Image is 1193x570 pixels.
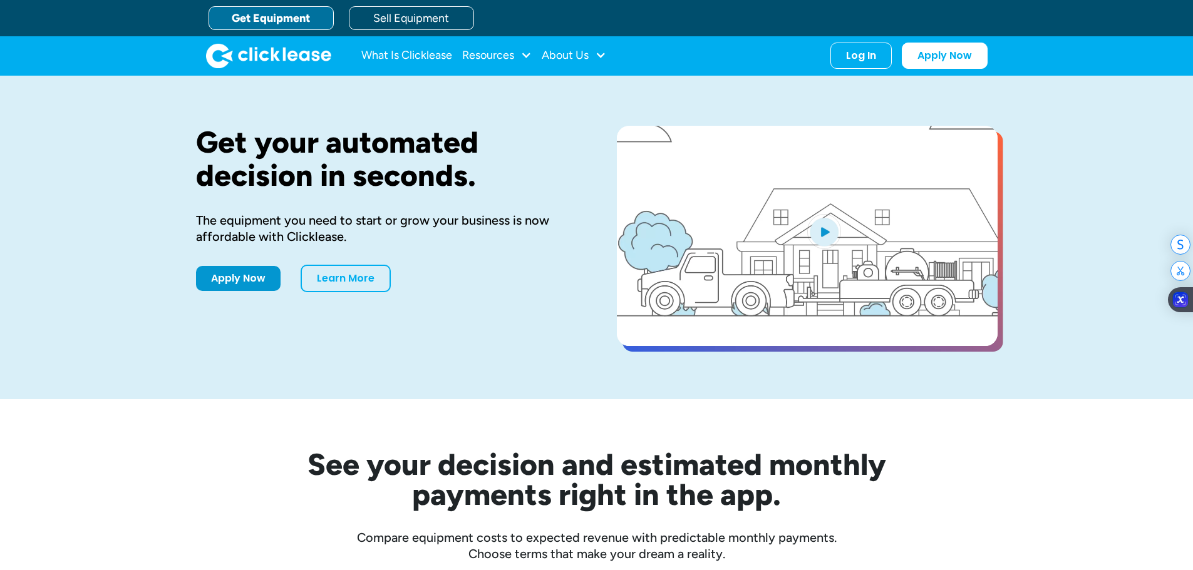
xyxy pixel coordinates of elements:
[196,212,577,245] div: The equipment you need to start or grow your business is now affordable with Clicklease.
[462,43,532,68] div: Resources
[361,43,452,68] a: What Is Clicklease
[206,43,331,68] img: Clicklease logo
[196,529,998,562] div: Compare equipment costs to expected revenue with predictable monthly payments. Choose terms that ...
[209,6,334,30] a: Get Equipment
[902,43,988,69] a: Apply Now
[196,266,281,291] a: Apply Now
[196,126,577,192] h1: Get your automated decision in seconds.
[246,449,948,509] h2: See your decision and estimated monthly payments right in the app.
[846,49,876,62] div: Log In
[617,126,998,346] a: open lightbox
[807,214,841,249] img: Blue play button logo on a light blue circular background
[206,43,331,68] a: home
[301,265,391,292] a: Learn More
[349,6,474,30] a: Sell Equipment
[542,43,606,68] div: About Us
